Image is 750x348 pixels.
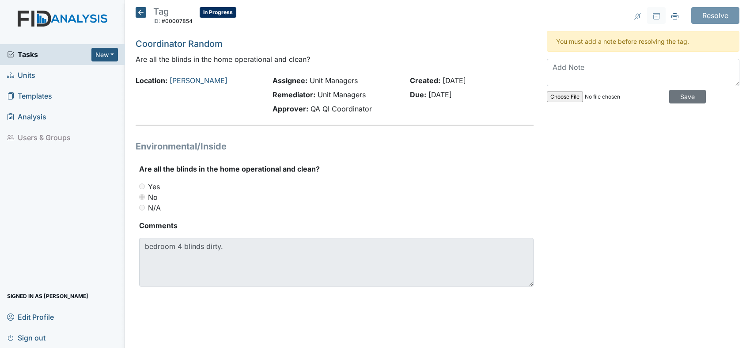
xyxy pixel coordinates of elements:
[410,76,440,85] strong: Created:
[136,38,223,49] a: Coordinator Random
[7,310,54,324] span: Edit Profile
[310,76,358,85] span: Unit Managers
[200,7,236,18] span: In Progress
[139,238,534,287] textarea: bedroom 4 blinds dirty.
[410,90,426,99] strong: Due:
[148,192,158,203] label: No
[443,76,466,85] span: [DATE]
[7,89,52,103] span: Templates
[273,104,308,113] strong: Approver:
[311,104,372,113] span: QA QI Coordinator
[136,76,167,85] strong: Location:
[7,110,46,124] span: Analysis
[139,194,145,200] input: No
[691,7,739,24] input: Resolve
[7,289,88,303] span: Signed in as [PERSON_NAME]
[7,69,35,82] span: Units
[162,18,193,24] span: #00007854
[153,18,160,24] span: ID:
[139,205,145,210] input: N/A
[91,48,118,61] button: New
[139,220,534,231] strong: Comments
[7,331,45,344] span: Sign out
[7,49,91,60] a: Tasks
[136,54,534,65] p: Are all the blinds in the home operational and clean?
[669,90,706,103] input: Save
[153,6,169,17] span: Tag
[273,90,315,99] strong: Remediator:
[318,90,366,99] span: Unit Managers
[148,181,160,192] label: Yes
[148,203,161,213] label: N/A
[428,90,452,99] span: [DATE]
[170,76,227,85] a: [PERSON_NAME]
[139,164,320,174] label: Are all the blinds in the home operational and clean?
[547,31,739,52] div: You must add a note before resolving the tag.
[139,184,145,189] input: Yes
[136,140,534,153] h1: Environmental/Inside
[273,76,307,85] strong: Assignee:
